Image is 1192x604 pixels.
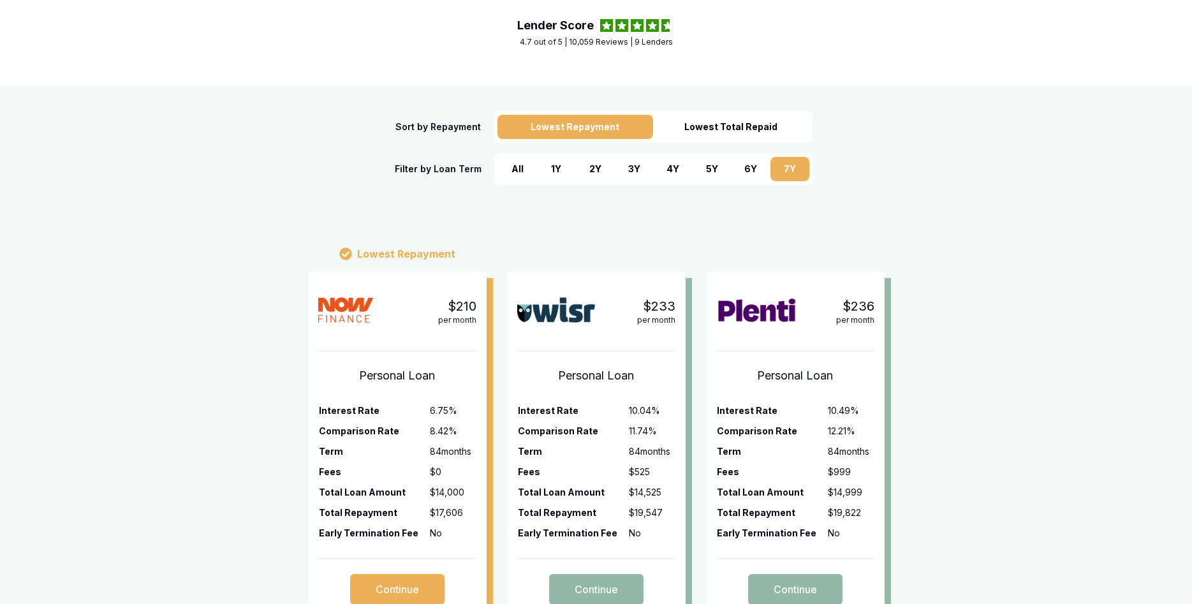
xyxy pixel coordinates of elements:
td: 10.49 % [827,400,874,420]
div: Sort by Repayment [395,121,481,133]
div: 5 Y [693,157,732,181]
td: $17,606 [429,502,476,522]
th: Comparison Rate [716,420,827,441]
td: 84 months [628,441,675,461]
td: 10.04 % [628,400,675,420]
img: review star [661,19,674,32]
th: Comparison Rate [318,420,429,441]
div: 1 Y [537,157,576,181]
div: Lowest Repayment [497,115,653,139]
div: $210 [448,297,476,315]
div: 6 Y [732,157,770,181]
th: Fees [318,461,429,482]
th: Early Termination Fee [517,522,628,543]
th: Term [716,441,827,461]
th: Comparison Rate [517,420,628,441]
td: $0 [429,461,476,482]
img: review star [646,19,659,32]
td: 84 months [827,441,874,461]
th: Total Loan Amount [716,482,827,502]
p: Lowest Repayment [357,246,455,261]
th: Total Repayment [318,502,429,522]
div: Lowest Total Repaid [653,115,809,139]
h1: Personal Loan [318,367,476,400]
th: Interest Rate [318,400,429,420]
img: review star [615,19,628,32]
div: 2 Y [576,157,615,181]
div: Lender Score [517,17,594,34]
td: $525 [628,461,675,482]
div: 4.7 out of 5 | 10,059 Reviews | 9 Lenders [520,37,673,47]
h1: Personal Loan [517,367,675,400]
th: Total Loan Amount [318,482,429,502]
td: No [628,522,675,543]
div: per month [637,315,675,325]
th: Total Loan Amount [517,482,628,502]
img: now_finance [318,297,374,323]
th: Fees [716,461,827,482]
th: Interest Rate [716,400,827,420]
img: plenti [716,297,798,323]
h1: Personal Loan [716,367,874,400]
td: 84 months [429,441,476,461]
div: 3 Y [615,157,654,181]
td: No [429,522,476,543]
img: wisr [517,297,595,323]
td: $999 [827,461,874,482]
th: Term [517,441,628,461]
th: Term [318,441,429,461]
th: Fees [517,461,628,482]
td: No [827,522,874,543]
div: All [498,157,537,181]
div: 7 Y [770,157,809,181]
img: review star [631,19,644,32]
td: 8.42 % [429,420,476,441]
th: Total Repayment [517,502,628,522]
td: 6.75 % [429,400,476,420]
th: Early Termination Fee [318,522,429,543]
td: $14,999 [827,482,874,502]
td: $19,547 [628,502,675,522]
div: Filter by Loan Term [395,163,482,175]
div: per month [836,315,874,325]
th: Total Repayment [716,502,827,522]
td: 12.21 % [827,420,874,441]
td: $14,525 [628,482,675,502]
td: $19,822 [827,502,874,522]
div: $233 [643,297,675,315]
div: $236 [842,297,874,315]
th: Early Termination Fee [716,522,827,543]
th: Interest Rate [517,400,628,420]
div: 4 Y [654,157,693,181]
td: 11.74 % [628,420,675,441]
img: review star [600,19,613,32]
div: per month [438,315,476,325]
td: $14,000 [429,482,476,502]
